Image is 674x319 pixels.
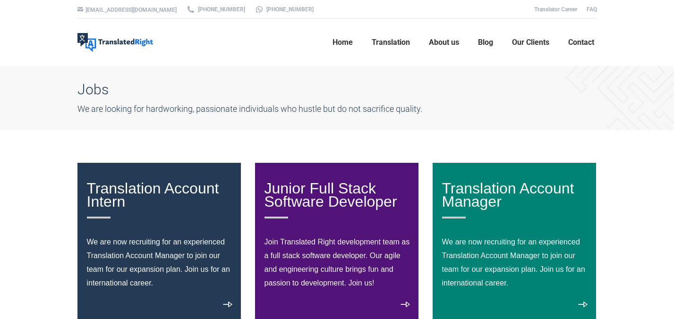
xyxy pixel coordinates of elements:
a: Translation [369,27,413,58]
span: Blog [478,38,493,47]
span: Contact [568,38,594,47]
a: [PHONE_NUMBER] [186,5,245,14]
a: Read more about Translation Account Manager [578,302,588,313]
span: We are looking for hardworking, passionate individuals who hustle but do not sacrifice quality. [77,104,422,114]
span: Translation [372,38,410,47]
a: FAQ [587,6,597,13]
span: Our Clients [512,38,549,47]
span: Jobs [77,81,109,98]
a: [PHONE_NUMBER] [255,5,314,14]
p: Join Translated Right development team as a full stack software developer. Our agile and engineer... [264,235,410,290]
a: Read more about Junior Full Stack Software Developer [401,302,410,313]
span: About us [429,38,459,47]
a: Junior Full Stack Software Developer [264,180,410,218]
a: About us [426,27,462,58]
a: Contact [565,27,597,58]
a: Blog [475,27,496,58]
a: Translation Account Manager [442,180,588,218]
img: Translated Right [77,33,153,52]
a: Read more about Translation Account Intern [223,302,232,313]
p: We are now recruiting for an experienced Translation Account Manager to join our team for our exp... [87,235,232,290]
a: Translator Career [534,6,577,13]
span: Home [333,38,353,47]
a: Our Clients [509,27,552,58]
p: We are now recruiting for an experienced Translation Account Manager to join our team for our exp... [442,235,588,290]
a: Translation Account Intern [87,180,232,218]
a: Home [330,27,356,58]
a: [EMAIL_ADDRESS][DOMAIN_NAME] [85,7,177,13]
